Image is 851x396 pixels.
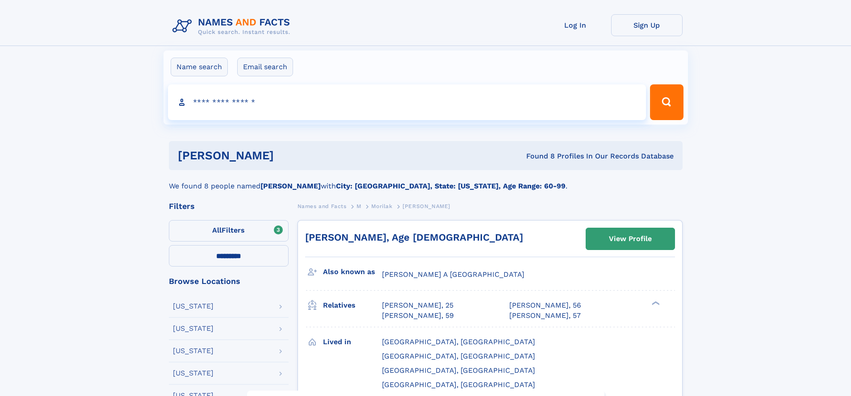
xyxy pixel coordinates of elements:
[509,300,581,310] a: [PERSON_NAME], 56
[586,228,675,250] a: View Profile
[382,338,535,346] span: [GEOGRAPHIC_DATA], [GEOGRAPHIC_DATA]
[173,303,214,310] div: [US_STATE]
[371,203,392,209] span: Morilak
[298,200,347,212] a: Names and Facts
[169,202,289,210] div: Filters
[305,232,523,243] a: [PERSON_NAME], Age [DEMOGRAPHIC_DATA]
[169,170,683,192] div: We found 8 people named with .
[356,203,361,209] span: M
[169,14,298,38] img: Logo Names and Facts
[173,347,214,354] div: [US_STATE]
[323,264,382,279] h3: Also known as
[173,370,214,377] div: [US_STATE]
[237,58,293,76] label: Email search
[169,220,289,242] label: Filters
[212,226,222,234] span: All
[611,14,683,36] a: Sign Up
[382,300,453,310] a: [PERSON_NAME], 25
[650,84,683,120] button: Search Button
[650,300,660,306] div: ❯
[371,200,392,212] a: Morilak
[509,311,581,321] a: [PERSON_NAME], 57
[323,334,382,350] h3: Lived in
[336,182,566,190] b: City: [GEOGRAPHIC_DATA], State: [US_STATE], Age Range: 60-99
[402,203,450,209] span: [PERSON_NAME]
[168,84,646,120] input: search input
[382,352,535,360] span: [GEOGRAPHIC_DATA], [GEOGRAPHIC_DATA]
[323,298,382,313] h3: Relatives
[382,311,454,321] a: [PERSON_NAME], 59
[173,325,214,332] div: [US_STATE]
[609,229,652,249] div: View Profile
[382,380,535,389] span: [GEOGRAPHIC_DATA], [GEOGRAPHIC_DATA]
[169,277,289,285] div: Browse Locations
[382,366,535,375] span: [GEOGRAPHIC_DATA], [GEOGRAPHIC_DATA]
[171,58,228,76] label: Name search
[540,14,611,36] a: Log In
[356,200,361,212] a: M
[260,182,321,190] b: [PERSON_NAME]
[382,270,524,279] span: [PERSON_NAME] A [GEOGRAPHIC_DATA]
[178,150,400,161] h1: [PERSON_NAME]
[400,151,674,161] div: Found 8 Profiles In Our Records Database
